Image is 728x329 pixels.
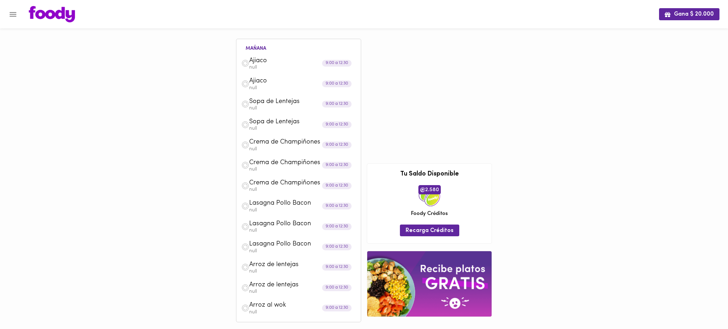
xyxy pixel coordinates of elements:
[400,225,459,236] button: Recarga Créditos
[249,126,356,131] p: null
[406,227,454,234] span: Recarga Créditos
[322,243,352,250] div: 9:00 a 12:30
[322,101,352,108] div: 9:00 a 12:30
[249,281,331,289] span: Arroz de lentejas
[249,159,331,167] span: Crema de Champiñones
[322,80,352,87] div: 9:00 a 12:30
[249,187,356,192] p: null
[241,161,249,169] img: dish.png
[420,187,425,192] img: foody-creditos.png
[249,220,331,228] span: Lasagna Pollo Bacon
[241,80,249,88] img: dish.png
[29,6,75,22] img: logo.png
[249,289,356,294] p: null
[249,167,356,172] p: null
[249,118,331,126] span: Sopa de Lentejas
[249,261,331,269] span: Arroz de lentejas
[241,263,249,271] img: dish.png
[249,77,331,85] span: Ajiaco
[249,106,356,111] p: null
[419,185,440,206] img: credits-package.png
[249,301,331,309] span: Arroz al wok
[4,6,22,23] button: Menu
[322,141,352,148] div: 9:00 a 12:30
[322,121,352,128] div: 9:00 a 12:30
[249,310,356,315] p: null
[249,57,331,65] span: Ajiaco
[249,240,331,248] span: Lasagna Pollo Bacon
[322,162,352,169] div: 9:00 a 12:30
[241,284,249,292] img: dish.png
[249,208,356,213] p: null
[249,199,331,207] span: Lasagna Pollo Bacon
[249,98,331,106] span: Sopa de Lentejas
[241,223,249,231] img: dish.png
[249,86,356,91] p: null
[249,228,356,233] p: null
[249,179,331,187] span: Crema de Champiñones
[241,100,249,108] img: dish.png
[240,44,272,51] li: mañana
[687,288,721,322] iframe: Messagebird Livechat Widget
[373,171,486,178] h3: Tu Saldo Disponible
[249,138,331,146] span: Crema de Champiñones
[241,243,249,251] img: dish.png
[322,264,352,271] div: 9:00 a 12:30
[322,182,352,189] div: 9:00 a 12:30
[659,8,719,20] button: Gana $ 20.000
[241,182,249,190] img: dish.png
[249,65,356,70] p: null
[322,203,352,210] div: 9:00 a 12:30
[241,202,249,210] img: dish.png
[665,11,714,18] span: Gana $ 20.000
[241,304,249,312] img: dish.png
[249,147,356,152] p: null
[249,269,356,274] p: null
[411,210,448,217] span: Foody Créditos
[418,185,441,194] span: 2.580
[322,60,352,67] div: 9:00 a 12:30
[322,223,352,230] div: 9:00 a 12:30
[249,249,356,254] p: null
[241,141,249,149] img: dish.png
[241,59,249,67] img: dish.png
[241,121,249,129] img: dish.png
[322,305,352,312] div: 9:00 a 12:30
[322,284,352,291] div: 9:00 a 12:30
[367,251,492,316] img: referral-banner.png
